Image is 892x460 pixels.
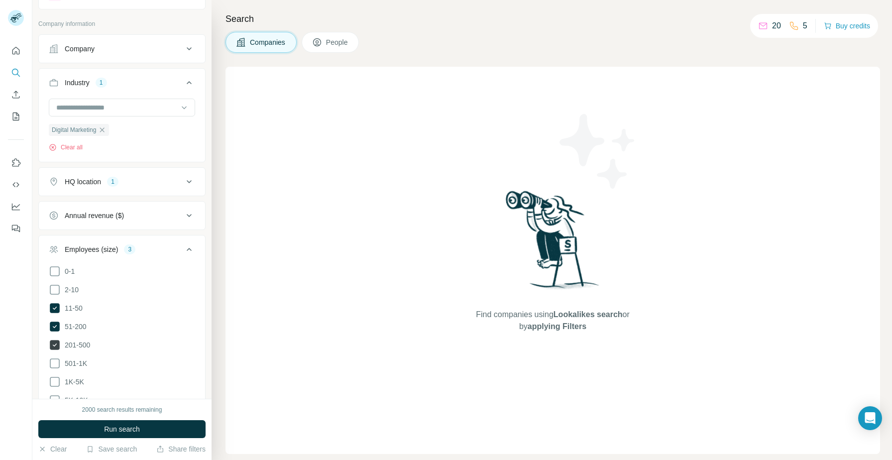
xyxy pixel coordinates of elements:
[8,86,24,104] button: Enrich CSV
[8,198,24,216] button: Dashboard
[8,220,24,237] button: Feedback
[65,244,118,254] div: Employees (size)
[8,176,24,194] button: Use Surfe API
[61,340,90,350] span: 201-500
[61,303,83,313] span: 11-50
[554,310,623,319] span: Lookalikes search
[104,424,140,434] span: Run search
[772,20,781,32] p: 20
[326,37,349,47] span: People
[65,78,90,88] div: Industry
[65,44,95,54] div: Company
[8,42,24,60] button: Quick start
[156,444,206,454] button: Share filters
[473,309,632,333] span: Find companies using or by
[553,107,643,196] img: Surfe Illustration - Stars
[65,177,101,187] div: HQ location
[61,266,75,276] span: 0-1
[501,188,605,299] img: Surfe Illustration - Woman searching with binoculars
[858,406,882,430] div: Open Intercom Messenger
[124,245,135,254] div: 3
[8,154,24,172] button: Use Surfe on LinkedIn
[38,19,206,28] p: Company information
[61,322,87,332] span: 51-200
[96,78,107,87] div: 1
[52,125,96,134] span: Digital Marketing
[38,444,67,454] button: Clear
[39,237,205,265] button: Employees (size)3
[824,19,870,33] button: Buy credits
[39,71,205,99] button: Industry1
[61,358,87,368] span: 501-1K
[39,204,205,228] button: Annual revenue ($)
[39,170,205,194] button: HQ location1
[86,444,137,454] button: Save search
[65,211,124,221] div: Annual revenue ($)
[39,37,205,61] button: Company
[528,322,586,331] span: applying Filters
[61,285,79,295] span: 2-10
[250,37,286,47] span: Companies
[49,143,83,152] button: Clear all
[8,108,24,125] button: My lists
[107,177,118,186] div: 1
[61,395,88,405] span: 5K-10K
[225,12,880,26] h4: Search
[38,420,206,438] button: Run search
[803,20,807,32] p: 5
[8,64,24,82] button: Search
[61,377,84,387] span: 1K-5K
[82,405,162,414] div: 2000 search results remaining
